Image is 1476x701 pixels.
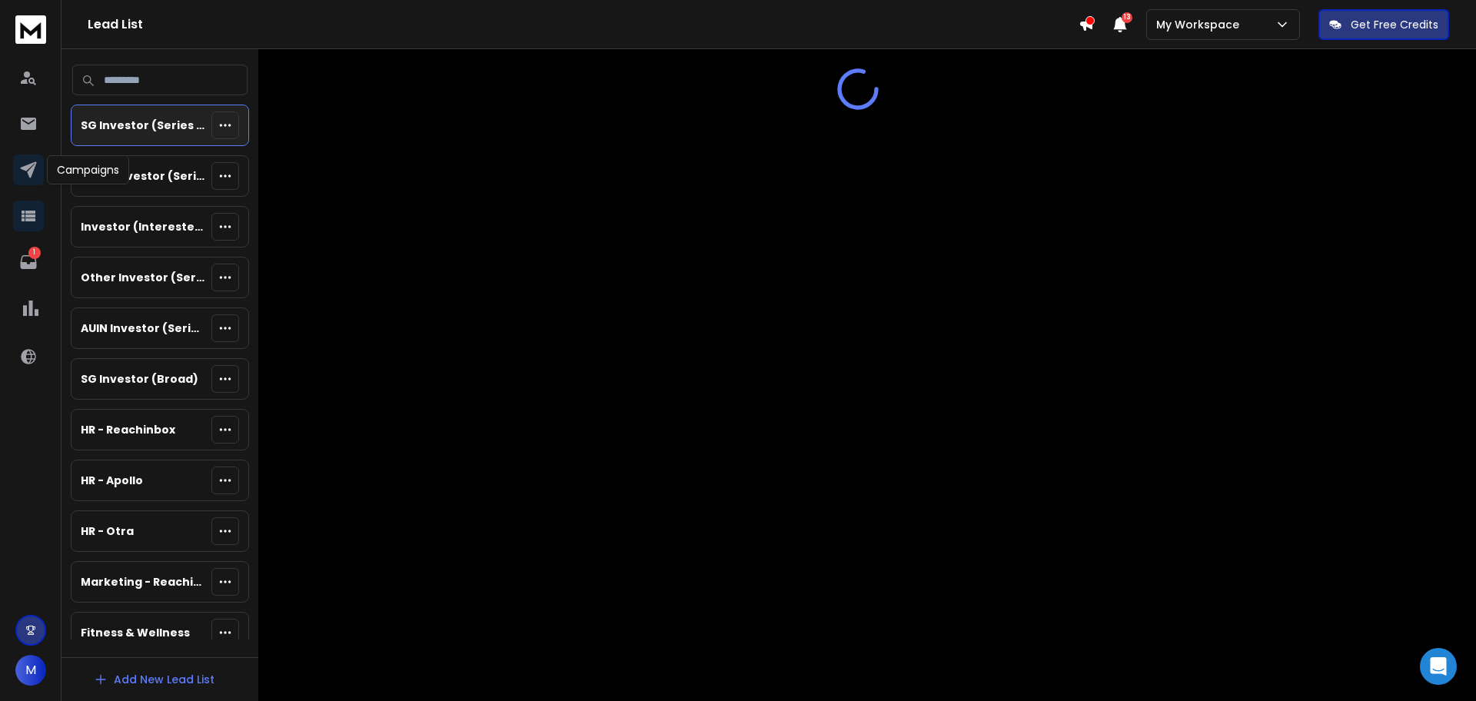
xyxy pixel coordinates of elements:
[81,523,134,539] p: HR - Otra
[15,655,46,686] button: M
[1351,17,1438,32] p: Get Free Credits
[1156,17,1245,32] p: My Workspace
[1318,9,1449,40] button: Get Free Credits
[1420,648,1457,685] div: Open Intercom Messenger
[88,15,1079,34] h1: Lead List
[81,270,205,285] p: Other Investor (Series A)
[81,625,190,640] p: Fitness & Wellness
[47,155,129,184] div: Campaigns
[28,247,41,259] p: 1
[81,219,205,234] p: Investor (Interested)
[81,574,205,590] p: Marketing - Reachinbox
[81,371,198,387] p: SG Investor (Broad)
[81,321,205,336] p: AUIN Investor (Series A)
[81,118,205,133] p: SG Investor (Series A)
[13,247,44,277] a: 1
[15,15,46,44] img: logo
[81,422,175,437] p: HR - Reachinbox
[81,473,143,488] p: HR - Apollo
[81,168,205,184] p: HKCN Investor (Series A)
[81,664,227,695] button: Add New Lead List
[1122,12,1132,23] span: 13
